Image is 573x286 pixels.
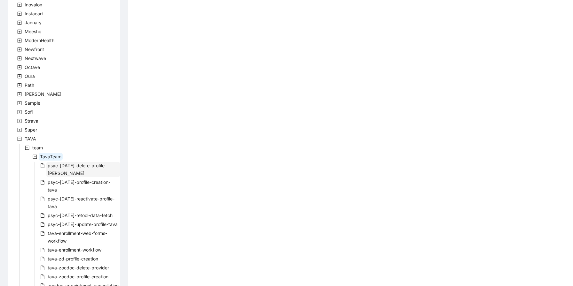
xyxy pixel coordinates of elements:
span: tava-enrollment-workflow [48,247,101,252]
span: file [40,180,45,184]
span: tava-zd-profile-creation [46,255,99,263]
span: Newfront [25,47,44,52]
span: Newfront [23,46,45,53]
span: plus-square [17,47,22,52]
span: plus-square [17,20,22,25]
span: psyc-[DATE]-profile-creation-tava [48,179,110,192]
span: psyc-today-retool-data-fetch [46,212,114,219]
span: psyc-today-update-profile-tava [46,221,119,228]
span: Super [25,127,37,132]
span: psyc-today-delete-profile-tava [46,162,120,177]
span: tava-enrollment-workflow [46,246,103,254]
span: psyc-[DATE]-reactivate-profile-tava [48,196,114,209]
span: file [40,222,45,227]
span: tava-enrollment-web-forms-workflow [46,230,120,245]
span: plus-square [17,65,22,70]
span: plus-square [17,56,22,61]
span: January [25,20,42,25]
span: Meesho [23,28,43,35]
span: psyc-[DATE]-delete-profile-[PERSON_NAME] [48,163,106,176]
span: ModernHealth [23,37,56,44]
span: tava-zocdoc-delete-provider [48,265,109,270]
span: Octave [23,64,41,71]
span: TAVA [23,135,37,143]
span: Meesho [25,29,41,34]
span: plus-square [17,128,22,132]
span: file [40,266,45,270]
span: Rothman [23,90,63,98]
span: tava-zocdoc-profile-creation [46,273,110,281]
span: Sample [23,99,42,107]
span: Nextwave [23,55,47,62]
span: plus-square [17,74,22,79]
span: psyc-[DATE]-update-profile-tava [48,222,118,227]
span: TavaTeam [40,154,61,159]
span: minus-square [17,137,22,141]
span: Oura [23,72,36,80]
span: Octave [25,64,40,70]
span: file [40,197,45,201]
span: plus-square [17,3,22,7]
span: file [40,248,45,252]
span: Path [23,81,35,89]
span: ModernHealth [25,38,54,43]
span: plus-square [17,110,22,114]
span: tava-zd-profile-creation [48,256,98,261]
span: Instacart [23,10,44,18]
span: Nextwave [25,56,46,61]
span: plus-square [17,83,22,87]
span: plus-square [17,11,22,16]
span: psyc-[DATE]-retool-data-fetch [48,213,113,218]
span: January [23,19,43,26]
span: psyc-today-profile-creation-tava [46,178,120,194]
span: tava-zocdoc-delete-provider [46,264,110,272]
span: file [40,257,45,261]
span: Instacart [25,11,43,16]
span: Oura [25,73,35,79]
span: Sofi [23,108,34,116]
span: psyc-today-reactivate-profile-tava [46,195,120,210]
span: Strava [23,117,40,125]
span: plus-square [17,92,22,96]
span: TavaTeam [39,153,63,161]
span: Inovalon [25,2,42,7]
span: plus-square [17,29,22,34]
span: Sample [25,100,40,106]
span: file [40,163,45,168]
span: team [31,144,44,152]
span: minus-square [25,146,29,150]
span: Strava [25,118,38,124]
span: plus-square [17,101,22,105]
span: file [40,213,45,218]
span: minus-square [33,154,37,159]
span: Inovalon [23,1,43,9]
span: TAVA [25,136,36,141]
span: tava-zocdoc-profile-creation [48,274,108,279]
span: Sofi [25,109,33,115]
span: file [40,231,45,236]
span: tava-enrollment-web-forms-workflow [48,230,107,244]
span: [PERSON_NAME] [25,91,61,97]
span: Path [25,82,34,88]
span: plus-square [17,38,22,43]
span: file [40,275,45,279]
span: Super [23,126,38,134]
span: plus-square [17,119,22,123]
span: team [32,145,43,150]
